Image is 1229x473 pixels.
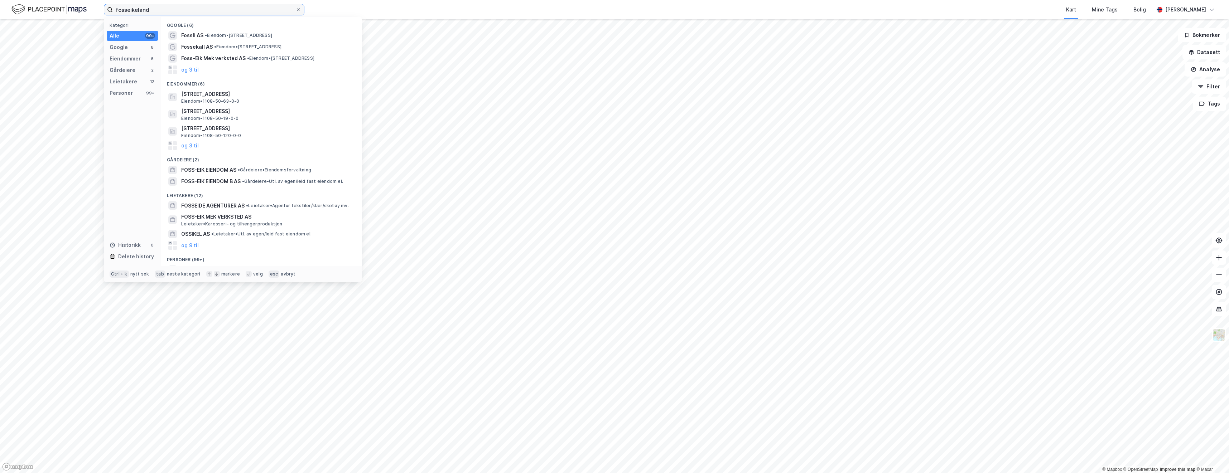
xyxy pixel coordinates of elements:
[238,167,311,173] span: Gårdeiere • Eiendomsforvaltning
[281,271,295,277] div: avbryt
[181,43,213,51] span: Fossekall AS
[11,3,87,16] img: logo.f888ab2527a4732fd821a326f86c7f29.svg
[269,270,280,278] div: esc
[1066,5,1076,14] div: Kart
[238,167,240,172] span: •
[181,221,283,227] span: Leietaker • Karosseri- og tilhengerproduksjon
[247,55,249,61] span: •
[110,43,128,52] div: Google
[1160,467,1195,472] a: Improve this map
[181,201,245,210] span: FOSSEIDE AGENTURER AS
[181,166,236,174] span: FOSS-EIK EIENDOM AS
[110,89,133,97] div: Personer
[1193,439,1229,473] iframe: Chat Widget
[181,107,353,116] span: [STREET_ADDRESS]
[181,31,203,40] span: Fossli AS
[1178,28,1226,42] button: Bokmerker
[1165,5,1206,14] div: [PERSON_NAME]
[221,271,240,277] div: markere
[214,44,281,50] span: Eiendom • [STREET_ADDRESS]
[1193,97,1226,111] button: Tags
[110,23,158,28] div: Kategori
[161,251,362,264] div: Personer (99+)
[181,90,353,98] span: [STREET_ADDRESS]
[1185,62,1226,77] button: Analyse
[1193,439,1229,473] div: Kontrollprogram for chat
[181,230,210,238] span: OSSIKEL AS
[2,463,34,471] a: Mapbox homepage
[161,187,362,200] div: Leietakere (12)
[181,98,239,104] span: Eiendom • 1108-50-63-0-0
[253,271,263,277] div: velg
[155,270,165,278] div: tab
[161,75,362,88] div: Eiendommer (6)
[247,55,314,61] span: Eiendom • [STREET_ADDRESS]
[211,231,312,237] span: Leietaker • Utl. av egen/leid fast eiendom el.
[1133,5,1146,14] div: Bolig
[161,151,362,164] div: Gårdeiere (2)
[149,44,155,50] div: 6
[110,54,141,63] div: Eiendommer
[130,271,149,277] div: nytt søk
[145,90,155,96] div: 99+
[214,44,216,49] span: •
[1092,5,1118,14] div: Mine Tags
[110,77,137,86] div: Leietakere
[1123,467,1158,472] a: OpenStreetMap
[1182,45,1226,59] button: Datasett
[246,203,248,208] span: •
[181,124,353,133] span: [STREET_ADDRESS]
[181,213,353,221] span: FOSS-EIK MEK VERKSTED AS
[181,241,199,250] button: og 9 til
[181,54,246,63] span: Foss-Eik Mek verksted AS
[110,270,129,278] div: Ctrl + k
[167,271,201,277] div: neste kategori
[113,4,295,15] input: Søk på adresse, matrikkel, gårdeiere, leietakere eller personer
[181,65,199,74] button: og 3 til
[246,203,349,209] span: Leietaker • Agentur tekstiler/klær/skotøy mv.
[181,177,241,186] span: FOSS-EIK EIENDOM B AS
[181,133,241,138] span: Eiendom • 1108-50-120-0-0
[211,231,213,236] span: •
[110,241,141,249] div: Historikk
[161,17,362,30] div: Google (6)
[1192,79,1226,94] button: Filter
[149,79,155,84] div: 12
[242,179,244,184] span: •
[242,179,343,184] span: Gårdeiere • Utl. av egen/leid fast eiendom el.
[149,67,155,73] div: 2
[118,252,154,261] div: Delete history
[149,56,155,62] div: 6
[205,33,272,38] span: Eiendom • [STREET_ADDRESS]
[205,33,207,38] span: •
[1212,328,1226,342] img: Z
[110,31,119,40] div: Alle
[1102,467,1122,472] a: Mapbox
[149,242,155,248] div: 0
[110,66,135,74] div: Gårdeiere
[181,116,238,121] span: Eiendom • 1108-50-19-0-0
[145,33,155,39] div: 99+
[181,141,199,150] button: og 3 til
